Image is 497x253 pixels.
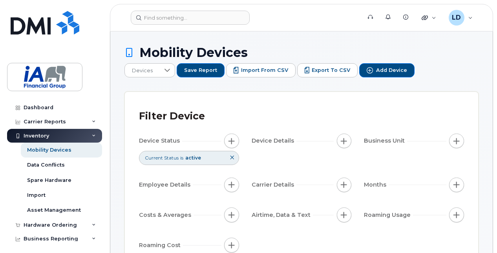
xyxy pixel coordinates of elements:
div: Filter Device [139,106,205,126]
button: Save Report [177,63,225,77]
span: Costs & Averages [139,211,194,219]
span: Months [364,181,389,189]
span: Current Status [145,154,179,161]
span: Device Details [252,137,296,145]
button: Add Device [359,63,415,77]
span: Airtime, Data & Text [252,211,313,219]
span: Mobility Devices [139,46,248,59]
span: Carrier Details [252,181,296,189]
span: Roaming Cost [139,241,183,249]
span: Export to CSV [312,67,350,74]
span: Import from CSV [241,67,288,74]
span: Business Unit [364,137,407,145]
button: Import from CSV [226,63,296,77]
span: Save Report [184,67,217,74]
span: Devices [125,64,160,78]
span: active [185,155,201,161]
span: Employee Details [139,181,193,189]
span: Roaming Usage [364,211,413,219]
button: Export to CSV [297,63,358,77]
span: Device Status [139,137,182,145]
span: Add Device [376,67,407,74]
span: is [180,154,183,161]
